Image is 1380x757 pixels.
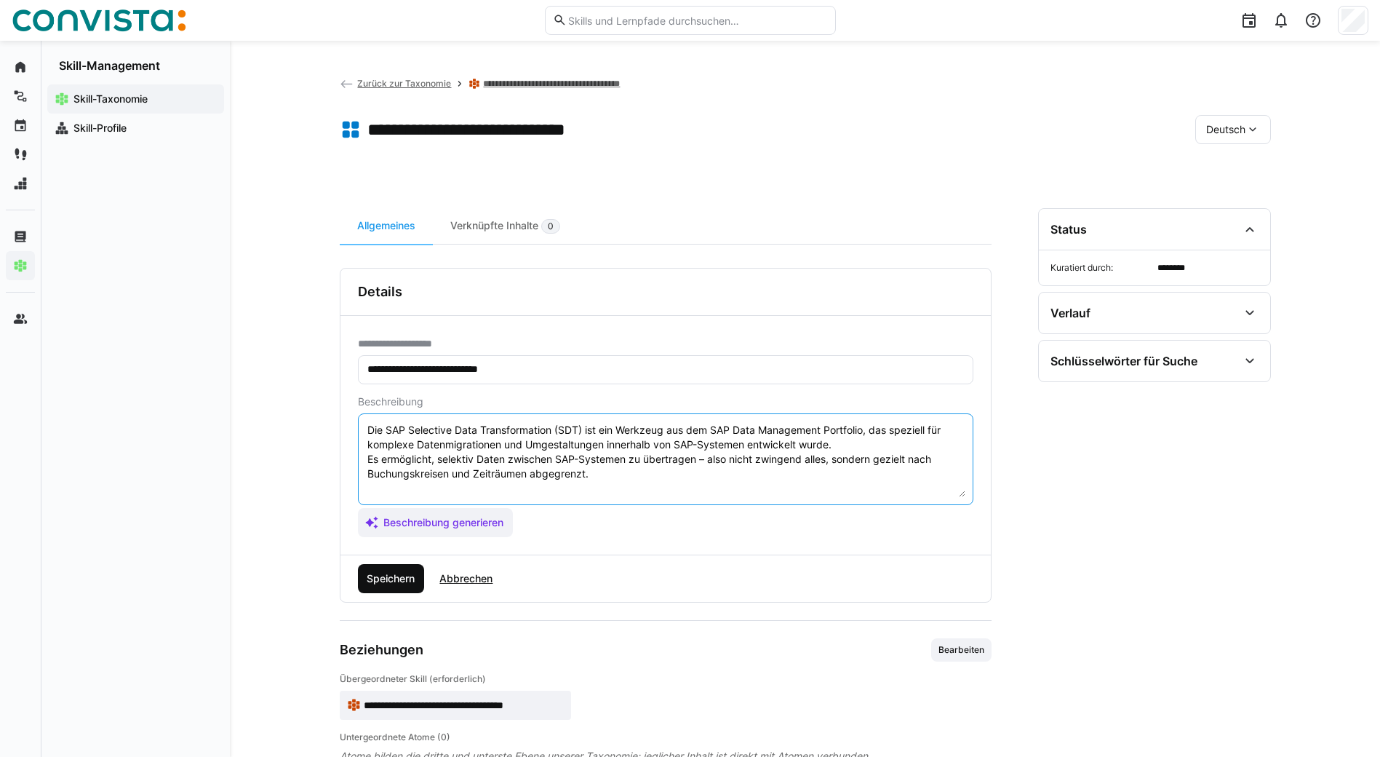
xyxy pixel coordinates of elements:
[358,284,402,300] h3: Details
[1050,354,1197,368] div: Schlüsselwörter für Suche
[358,564,425,593] button: Speichern
[358,396,423,408] span: Beschreibung
[1050,306,1090,320] div: Verlauf
[931,638,992,662] button: Bearbeiten
[364,571,417,586] span: Speichern
[340,642,423,658] h3: Beziehungen
[358,508,514,537] button: Beschreibung generieren
[548,221,554,232] span: 0
[340,208,433,244] div: Allgemeines
[433,208,578,244] div: Verknüpfte Inhalte
[1050,222,1087,237] div: Status
[437,571,495,586] span: Abbrechen
[340,78,452,89] a: Zurück zur Taxonomie
[937,644,986,656] span: Bearbeiten
[1050,262,1152,274] span: Kuratiert durch:
[381,515,506,530] span: Beschreibung generieren
[357,78,451,89] span: Zurück zur Taxonomie
[1206,122,1245,137] span: Deutsch
[430,564,502,593] button: Abbrechen
[340,732,992,743] h4: Untergeordnete Atome (0)
[340,673,992,685] h4: Übergeordneter Skill (erforderlich)
[567,14,827,27] input: Skills und Lernpfade durchsuchen…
